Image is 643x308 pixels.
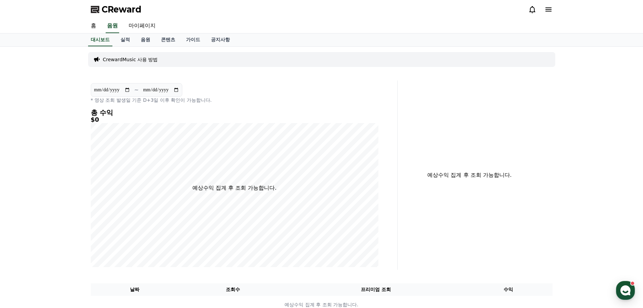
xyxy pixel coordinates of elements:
a: 마이페이지 [123,19,161,33]
a: 실적 [115,33,135,46]
th: 수익 [464,283,553,296]
a: 음원 [135,33,156,46]
h5: $0 [91,116,378,123]
th: 날짜 [91,283,179,296]
a: 콘텐츠 [156,33,181,46]
a: 음원 [106,19,119,33]
span: CReward [102,4,141,15]
th: 조회수 [179,283,287,296]
span: 설정 [104,224,112,230]
p: 예상수익 집계 후 조회 가능합니다. [192,184,276,192]
a: 홈 [2,214,45,231]
a: 대화 [45,214,87,231]
p: ~ [134,86,139,94]
span: 대화 [62,225,70,230]
span: 홈 [21,224,25,230]
a: 공지사항 [206,33,235,46]
a: CReward [91,4,141,15]
a: 홈 [85,19,102,33]
a: 가이드 [181,33,206,46]
a: 대시보드 [88,33,112,46]
p: * 영상 조회 발생일 기준 D+3일 이후 확인이 가능합니다. [91,97,378,103]
a: 설정 [87,214,130,231]
p: 예상수익 집계 후 조회 가능합니다. [403,171,536,179]
th: 프리미엄 조회 [287,283,464,296]
h4: 총 수익 [91,109,378,116]
a: CrewardMusic 사용 방법 [103,56,158,63]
